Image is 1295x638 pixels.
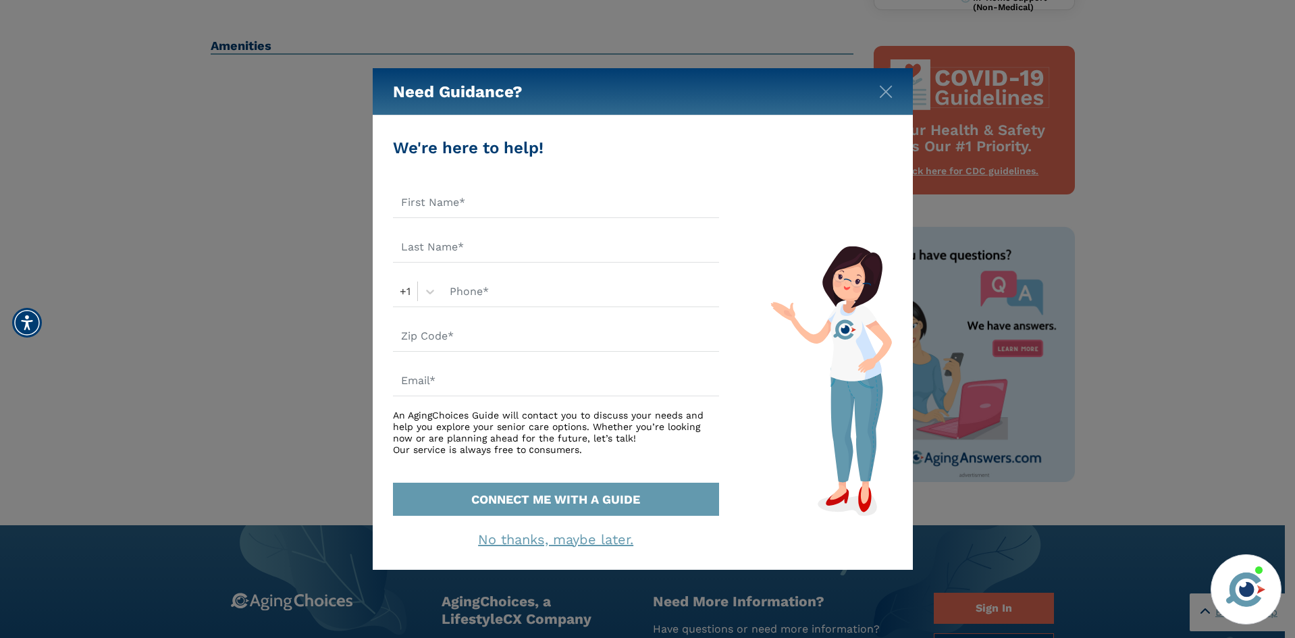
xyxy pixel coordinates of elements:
input: Email* [393,365,719,396]
input: Last Name* [393,232,719,263]
iframe: iframe [1028,362,1281,546]
input: First Name* [393,187,719,218]
button: Close [879,82,893,96]
div: Accessibility Menu [12,308,42,338]
button: CONNECT ME WITH A GUIDE [393,483,719,516]
a: No thanks, maybe later. [478,531,633,548]
input: Phone* [442,276,719,307]
input: Zip Code* [393,321,719,352]
img: match-guide-form.svg [770,246,892,516]
img: avatar [1223,566,1269,612]
img: modal-close.svg [879,85,893,99]
div: We're here to help! [393,136,719,160]
h5: Need Guidance? [393,68,523,115]
div: An AgingChoices Guide will contact you to discuss your needs and help you explore your senior car... [393,410,719,455]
